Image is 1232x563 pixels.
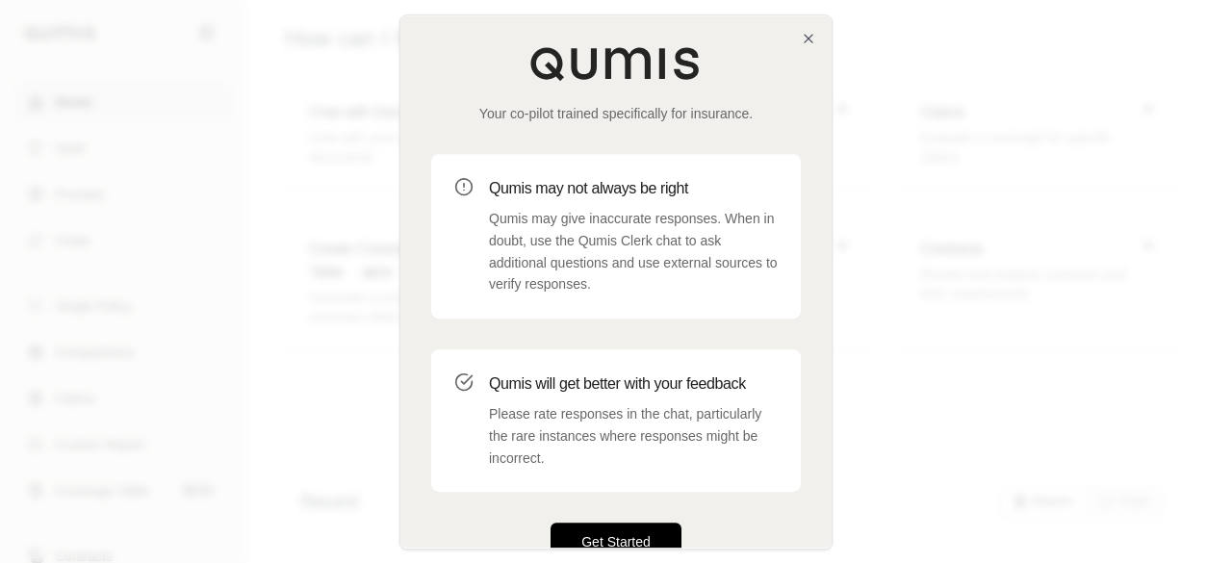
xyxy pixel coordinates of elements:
h3: Qumis may not always be right [489,177,778,200]
p: Qumis may give inaccurate responses. When in doubt, use the Qumis Clerk chat to ask additional qu... [489,208,778,295]
p: Your co-pilot trained specifically for insurance. [431,104,801,123]
h3: Qumis will get better with your feedback [489,372,778,396]
img: Qumis Logo [529,46,703,81]
p: Please rate responses in the chat, particularly the rare instances where responses might be incor... [489,403,778,469]
button: Get Started [551,523,681,561]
